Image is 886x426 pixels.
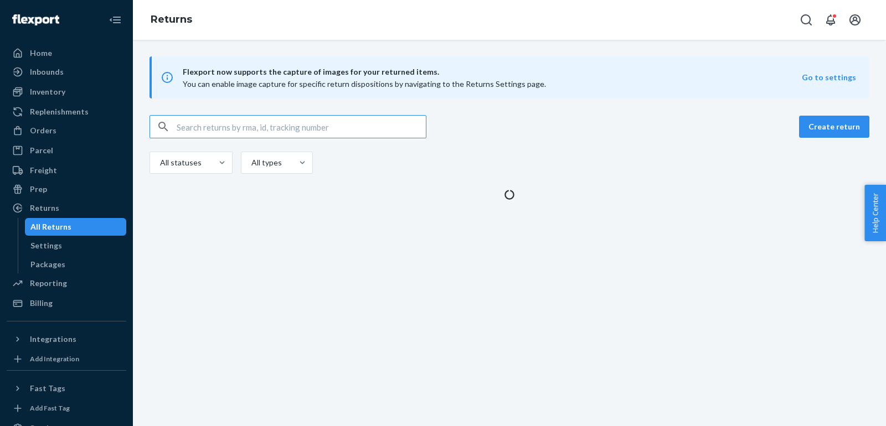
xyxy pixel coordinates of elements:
a: Reporting [7,274,126,292]
button: Open notifications [820,9,842,31]
a: Orders [7,122,126,139]
button: Create return [799,116,869,138]
div: Orders [30,125,56,136]
div: Billing [30,298,53,309]
a: All Returns [25,218,127,236]
a: Packages [25,256,127,273]
button: Fast Tags [7,380,126,397]
div: Freight [30,165,57,176]
span: Flexport now supports the capture of images for your returned items. [183,65,802,79]
a: Home [7,44,126,62]
div: Home [30,48,52,59]
div: Settings [30,240,62,251]
a: Returns [151,13,192,25]
input: Search returns by rma, id, tracking number [177,116,426,138]
ol: breadcrumbs [142,4,201,36]
div: Fast Tags [30,383,65,394]
button: Go to settings [802,72,856,83]
button: Integrations [7,330,126,348]
span: You can enable image capture for specific return dispositions by navigating to the Returns Settin... [183,79,546,89]
div: Add Integration [30,354,79,363]
div: Inbounds [30,66,64,77]
a: Inventory [7,83,126,101]
div: Replenishments [30,106,89,117]
a: Freight [7,162,126,179]
div: Parcel [30,145,53,156]
a: Add Integration [7,352,126,366]
a: Billing [7,294,126,312]
button: Open Search Box [795,9,817,31]
div: All types [251,157,280,168]
div: All Returns [30,221,71,232]
button: Close Navigation [104,9,126,31]
a: Prep [7,180,126,198]
a: Replenishments [7,103,126,121]
div: Returns [30,202,59,214]
button: Help Center [864,185,886,241]
div: Add Fast Tag [30,403,70,413]
div: Reporting [30,278,67,289]
a: Returns [7,199,126,217]
button: Open account menu [844,9,866,31]
a: Parcel [7,142,126,159]
div: Inventory [30,86,65,97]
div: All statuses [160,157,200,168]
div: Packages [30,259,65,270]
div: Prep [30,184,47,195]
img: Flexport logo [12,14,59,25]
a: Inbounds [7,63,126,81]
a: Settings [25,237,127,254]
div: Integrations [30,334,76,345]
a: Add Fast Tag [7,402,126,415]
